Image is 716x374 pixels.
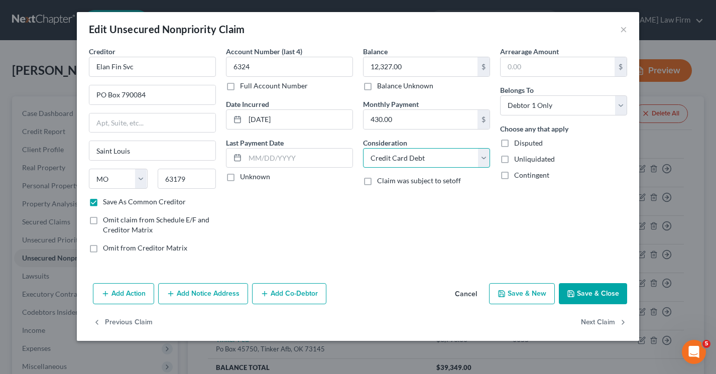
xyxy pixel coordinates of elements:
[245,110,352,129] input: MM/DD/YYYY
[620,23,627,35] button: ×
[581,312,627,333] button: Next Claim
[500,46,559,57] label: Arrearage Amount
[89,141,215,160] input: Enter city...
[103,215,209,234] span: Omit claim from Schedule E/F and Creditor Matrix
[514,171,549,179] span: Contingent
[478,57,490,76] div: $
[615,57,627,76] div: $
[245,149,352,168] input: MM/DD/YYYY
[501,57,615,76] input: 0.00
[514,155,555,163] span: Unliquidated
[489,283,555,304] button: Save & New
[93,312,153,333] button: Previous Claim
[89,22,245,36] div: Edit Unsecured Nonpriority Claim
[93,283,154,304] button: Add Action
[363,99,419,109] label: Monthly Payment
[226,138,284,148] label: Last Payment Date
[682,340,706,364] iframe: Intercom live chat
[702,340,710,348] span: 5
[363,138,407,148] label: Consideration
[377,176,461,185] span: Claim was subject to setoff
[89,57,216,77] input: Search creditor by name...
[226,57,353,77] input: XXXX
[103,243,187,252] span: Omit from Creditor Matrix
[240,81,308,91] label: Full Account Number
[500,86,534,94] span: Belongs To
[240,172,270,182] label: Unknown
[514,139,543,147] span: Disputed
[500,123,568,134] label: Choose any that apply
[447,284,485,304] button: Cancel
[226,99,269,109] label: Date Incurred
[364,110,478,129] input: 0.00
[158,283,248,304] button: Add Notice Address
[559,283,627,304] button: Save & Close
[226,46,302,57] label: Account Number (last 4)
[158,169,216,189] input: Enter zip...
[364,57,478,76] input: 0.00
[89,85,215,104] input: Enter address...
[363,46,388,57] label: Balance
[103,197,186,207] label: Save As Common Creditor
[252,283,326,304] button: Add Co-Debtor
[377,81,433,91] label: Balance Unknown
[89,113,215,133] input: Apt, Suite, etc...
[478,110,490,129] div: $
[89,47,115,56] span: Creditor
